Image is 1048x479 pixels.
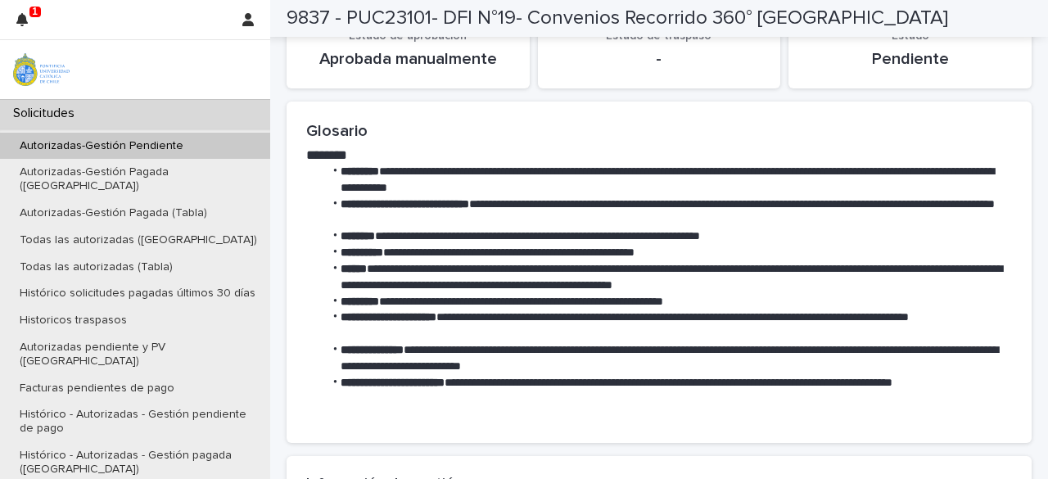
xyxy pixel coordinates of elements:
[7,382,187,395] p: Facturas pendientes de pago
[13,53,70,86] img: iqsleoUpQLaG7yz5l0jK
[7,341,270,368] p: Autorizadas pendiente y PV ([GEOGRAPHIC_DATA])
[32,6,38,17] p: 1
[7,233,270,247] p: Todas las autorizadas ([GEOGRAPHIC_DATA])
[7,139,196,153] p: Autorizadas-Gestión Pendiente
[892,30,929,42] span: Estado
[558,49,761,69] p: -
[7,260,186,274] p: Todas las autorizadas (Tabla)
[7,165,270,193] p: Autorizadas-Gestión Pagada ([GEOGRAPHIC_DATA])
[7,287,269,301] p: Histórico solicitudes pagadas últimos 30 días
[306,49,510,69] p: Aprobada manualmente
[7,449,270,477] p: Histórico - Autorizadas - Gestión pagada ([GEOGRAPHIC_DATA])
[7,206,220,220] p: Autorizadas-Gestión Pagada (Tabla)
[306,121,1012,141] h2: Glosario
[7,314,140,328] p: Historicos traspasos
[287,7,948,30] h2: 9837 - PUC23101- DFI N°19- Convenios Recorrido 360° [GEOGRAPHIC_DATA]
[349,30,467,42] span: Estado de aprobación
[808,49,1012,69] p: Pendiente
[16,10,38,39] div: 1
[606,30,711,42] span: Estado de traspaso
[7,106,88,121] p: Solicitudes
[7,408,270,436] p: Histórico - Autorizadas - Gestión pendiente de pago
